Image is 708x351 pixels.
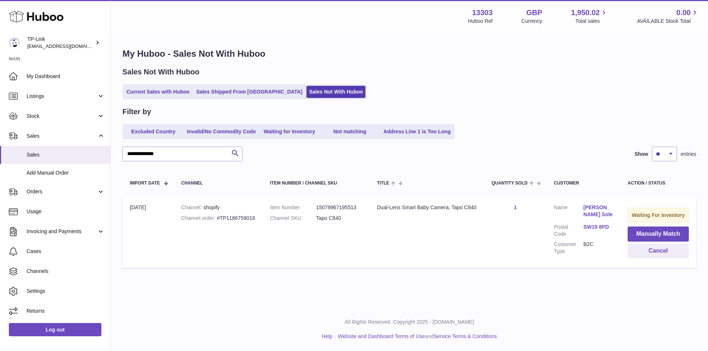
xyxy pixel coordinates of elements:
[184,126,258,138] a: Invalid/No Commodity Code
[27,228,97,235] span: Invoicing and Payments
[526,8,542,18] strong: GBP
[260,126,319,138] a: Waiting for Inventory
[377,204,477,211] div: Dual-Lens Smart Baby Camera, Tapo C840
[27,308,105,315] span: Returns
[632,212,684,218] strong: Waiting For Inventory
[635,151,648,158] label: Show
[676,8,691,18] span: 0.00
[27,288,105,295] span: Settings
[472,8,493,18] strong: 13303
[434,333,497,339] a: Service Terms & Conditions
[335,333,497,340] li: and
[377,181,389,186] span: Title
[583,241,613,255] dd: B2C
[181,215,217,221] strong: Channel order
[27,93,97,100] span: Listings
[270,181,362,186] div: Item Number / Channel SKU
[181,204,256,211] div: shopify
[9,323,101,336] a: Log out
[27,151,105,158] span: Sales
[130,181,160,186] span: Import date
[181,181,256,186] div: Channel
[628,181,689,186] div: Action / Status
[122,197,174,268] td: [DATE]
[27,208,105,215] span: Usage
[27,43,108,49] span: [EMAIL_ADDRESS][DOMAIN_NAME]
[637,8,699,25] a: 0.00 AVAILABLE Stock Total
[628,243,689,259] button: Cancel
[9,37,20,48] img: gaby.chen@tp-link.com
[338,333,425,339] a: Website and Dashboard Terms of Use
[181,215,256,222] div: #TP1186759018
[571,8,608,25] a: 1,950.02 Total sales
[27,113,97,120] span: Stock
[117,319,702,326] p: All Rights Reserved. Copyright 2025 - [DOMAIN_NAME]
[270,204,316,211] dt: Item Number
[122,67,199,77] h2: Sales Not With Huboo
[316,215,362,222] dd: Tapo C840
[681,151,696,158] span: entries
[554,224,583,238] dt: Postal Code
[124,126,183,138] a: Excluded Country
[322,333,333,339] a: Help
[575,18,608,25] span: Total sales
[124,86,192,98] a: Current Sales with Huboo
[306,86,365,98] a: Sales Not With Huboo
[27,248,105,255] span: Cases
[554,204,583,220] dt: Name
[583,204,613,218] a: [PERSON_NAME] Sole
[554,181,613,186] div: Customer
[381,126,454,138] a: Address Line 1 is Too Long
[27,188,97,195] span: Orders
[27,133,97,140] span: Sales
[122,107,151,117] h2: Filter by
[521,18,542,25] div: Currency
[316,204,362,211] dd: 15079967195513
[181,204,204,210] strong: Channel
[571,8,600,18] span: 1,950.02
[468,18,493,25] div: Huboo Ref
[27,268,105,275] span: Channels
[554,241,583,255] dt: Customer Type
[270,215,316,222] dt: Channel SKU
[194,86,305,98] a: Sales Shipped From [GEOGRAPHIC_DATA]
[320,126,379,138] a: Not matching
[27,73,105,80] span: My Dashboard
[583,224,613,231] a: SW19 8PD
[637,18,699,25] span: AVAILABLE Stock Total
[514,204,517,210] a: 1
[122,48,696,60] h1: My Huboo - Sales Not With Huboo
[628,227,689,242] button: Manually Match
[492,181,528,186] span: Quantity Sold
[27,36,94,50] div: TP-Link
[27,169,105,176] span: Add Manual Order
